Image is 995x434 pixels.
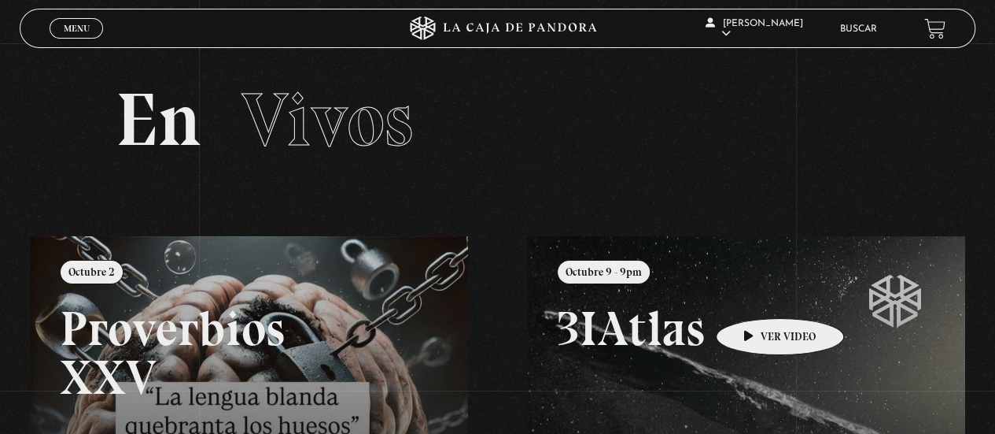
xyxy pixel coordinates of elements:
[840,24,877,34] a: Buscar
[706,19,803,39] span: [PERSON_NAME]
[64,24,90,33] span: Menu
[241,75,413,165] span: Vivos
[116,83,880,158] h2: En
[924,18,945,39] a: View your shopping cart
[58,37,95,48] span: Cerrar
